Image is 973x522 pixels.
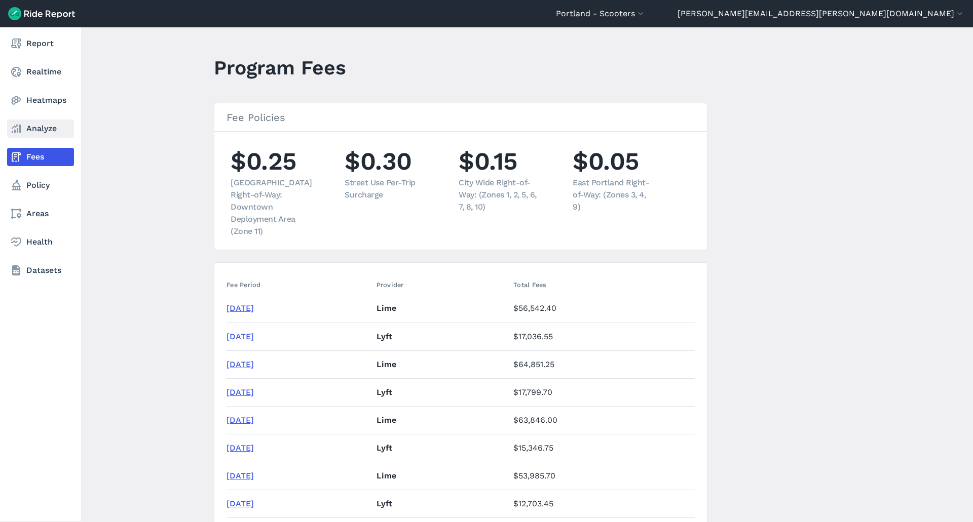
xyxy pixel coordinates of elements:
[227,359,254,369] a: [DATE]
[7,176,74,194] a: Policy
[509,275,695,295] th: Total Fees
[231,177,312,237] div: [GEOGRAPHIC_DATA] Right-of-Way: Downtown Deployment Area (Zone 11)
[372,295,510,323] td: Lime
[509,434,695,462] td: $15,346.75
[7,148,74,166] a: Fees
[7,261,74,279] a: Datasets
[372,323,510,350] td: Lyft
[231,144,312,237] li: $0.25
[227,499,254,508] a: [DATE]
[7,119,74,138] a: Analyze
[372,275,510,295] th: Provider
[345,177,426,201] div: Street Use Per-Trip Surcharge
[372,378,510,406] td: Lyft
[372,434,510,462] td: Lyft
[7,34,74,53] a: Report
[573,144,654,237] li: $0.05
[678,8,965,20] button: [PERSON_NAME][EMAIL_ADDRESS][PERSON_NAME][DOMAIN_NAME]
[227,471,254,480] a: [DATE]
[227,415,254,425] a: [DATE]
[227,275,372,295] th: Fee Period
[214,103,707,132] h3: Fee Policies
[459,177,540,213] div: City Wide Right-of-Way: (Zones 1, 2, 5, 6, 7, 8, 10)
[7,91,74,109] a: Heatmaps
[227,443,254,453] a: [DATE]
[509,350,695,378] td: $64,851.25
[556,8,646,20] button: Portland - Scooters
[509,323,695,350] td: $17,036.55
[227,332,254,341] a: [DATE]
[227,303,254,313] a: [DATE]
[509,490,695,517] td: $12,703.45
[214,54,346,82] h1: Program Fees
[509,378,695,406] td: $17,799.70
[509,462,695,490] td: $53,985.70
[372,490,510,517] td: Lyft
[345,144,426,237] li: $0.30
[509,295,695,323] td: $56,542.40
[7,63,74,81] a: Realtime
[7,205,74,223] a: Areas
[509,406,695,434] td: $63,846.00
[372,462,510,490] td: Lime
[8,7,75,20] img: Ride Report
[372,406,510,434] td: Lime
[573,177,654,213] div: East Portland Right-of-Way: (Zones 3, 4, 9)
[372,350,510,378] td: Lime
[227,387,254,397] a: [DATE]
[7,233,74,251] a: Health
[459,144,540,237] li: $0.15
